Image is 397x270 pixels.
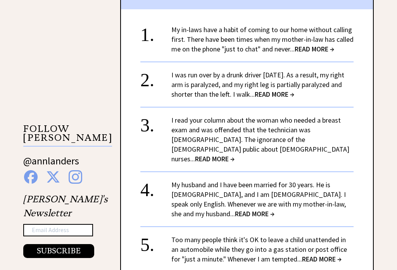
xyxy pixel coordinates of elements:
[23,154,79,175] a: @annlanders
[171,235,347,263] a: Too many people think it's OK to leave a child unattended in an automobile while they go into a g...
[195,154,235,163] span: READ MORE →
[171,180,346,218] a: My husband and I have been married for 30 years. He is [DEMOGRAPHIC_DATA], and I am [DEMOGRAPHIC_...
[140,115,171,130] div: 3.
[23,224,93,236] input: Email Address
[171,70,344,99] a: I was run over by a drunk driver [DATE]. As a result, my right arm is paralyzed, and my right leg...
[140,180,171,194] div: 4.
[140,235,171,249] div: 5.
[23,244,94,258] button: SUBSCRIBE
[23,192,108,258] div: [PERSON_NAME]'s Newsletter
[69,170,82,184] img: instagram%20blue.png
[171,116,349,163] a: I read your column about the woman who needed a breast exam and was offended that the technician ...
[235,209,274,218] span: READ MORE →
[295,44,334,53] span: READ MORE →
[24,170,38,184] img: facebook%20blue.png
[302,255,342,263] span: READ MORE →
[140,70,171,84] div: 2.
[23,125,112,147] p: FOLLOW [PERSON_NAME]
[46,170,60,184] img: x%20blue.png
[171,25,354,53] a: My in-laws have a habit of coming to our home without calling first. There have been times when m...
[140,25,171,39] div: 1.
[255,90,294,99] span: READ MORE →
